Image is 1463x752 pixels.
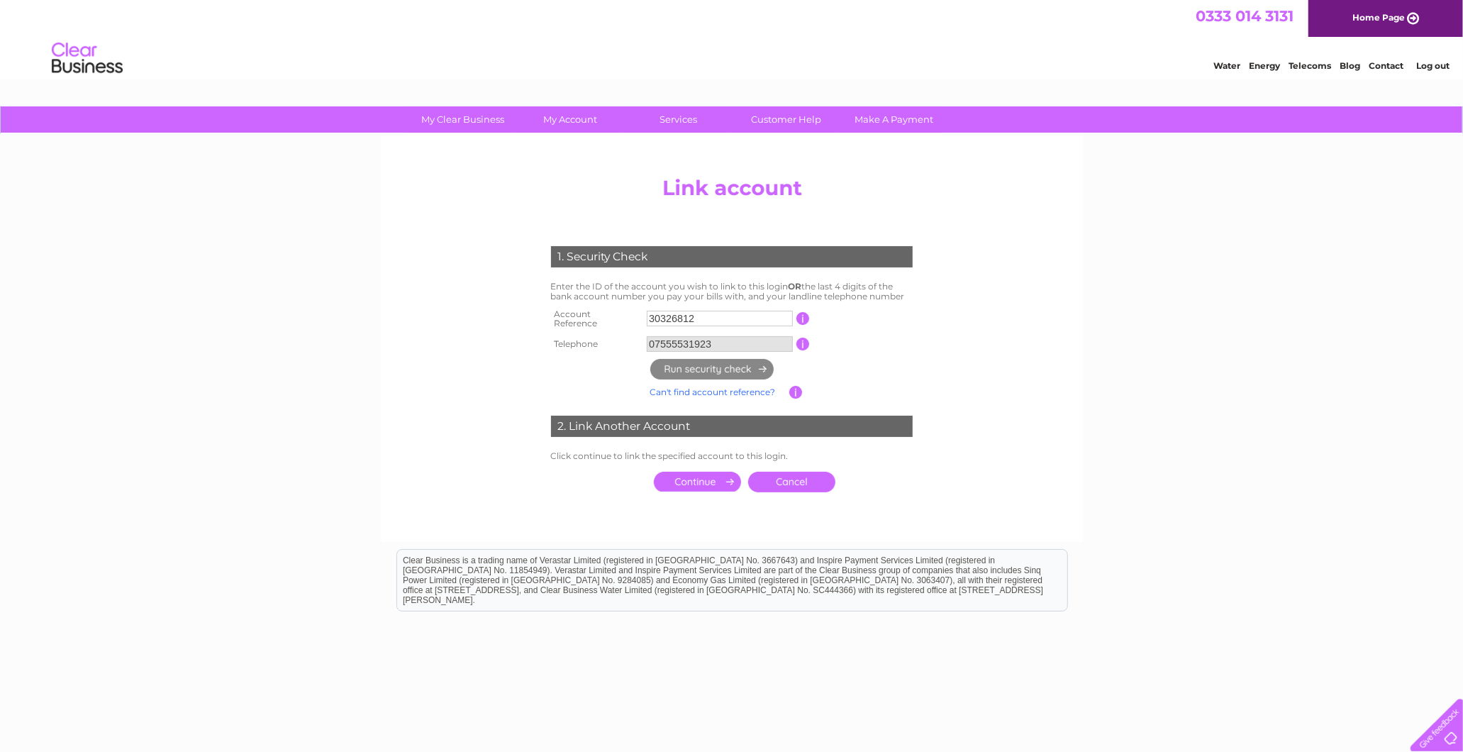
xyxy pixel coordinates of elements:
a: Contact [1369,60,1403,71]
a: My Clear Business [404,106,521,133]
div: 1. Security Check [551,246,913,267]
a: Blog [1340,60,1360,71]
input: Information [796,338,810,350]
a: Telecoms [1289,60,1331,71]
a: Water [1213,60,1240,71]
input: Submit [654,472,741,492]
th: Telephone [547,333,644,355]
b: OR [789,281,802,292]
td: Click continue to link the specified account to this login. [547,448,916,465]
div: Clear Business is a trading name of Verastar Limited (registered in [GEOGRAPHIC_DATA] No. 3667643... [397,8,1067,69]
a: Services [620,106,737,133]
a: Cancel [748,472,835,492]
input: Information [796,312,810,325]
a: Customer Help [728,106,845,133]
a: Can't find account reference? [650,387,776,397]
input: Information [789,386,803,399]
td: Enter the ID of the account you wish to link to this login the last 4 digits of the bank account ... [547,278,916,305]
th: Account Reference [547,305,644,333]
a: Make A Payment [835,106,952,133]
div: 2. Link Another Account [551,416,913,437]
a: 0333 014 3131 [1196,7,1294,25]
a: My Account [512,106,629,133]
a: Log out [1416,60,1450,71]
img: logo.png [51,37,123,80]
a: Energy [1249,60,1280,71]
